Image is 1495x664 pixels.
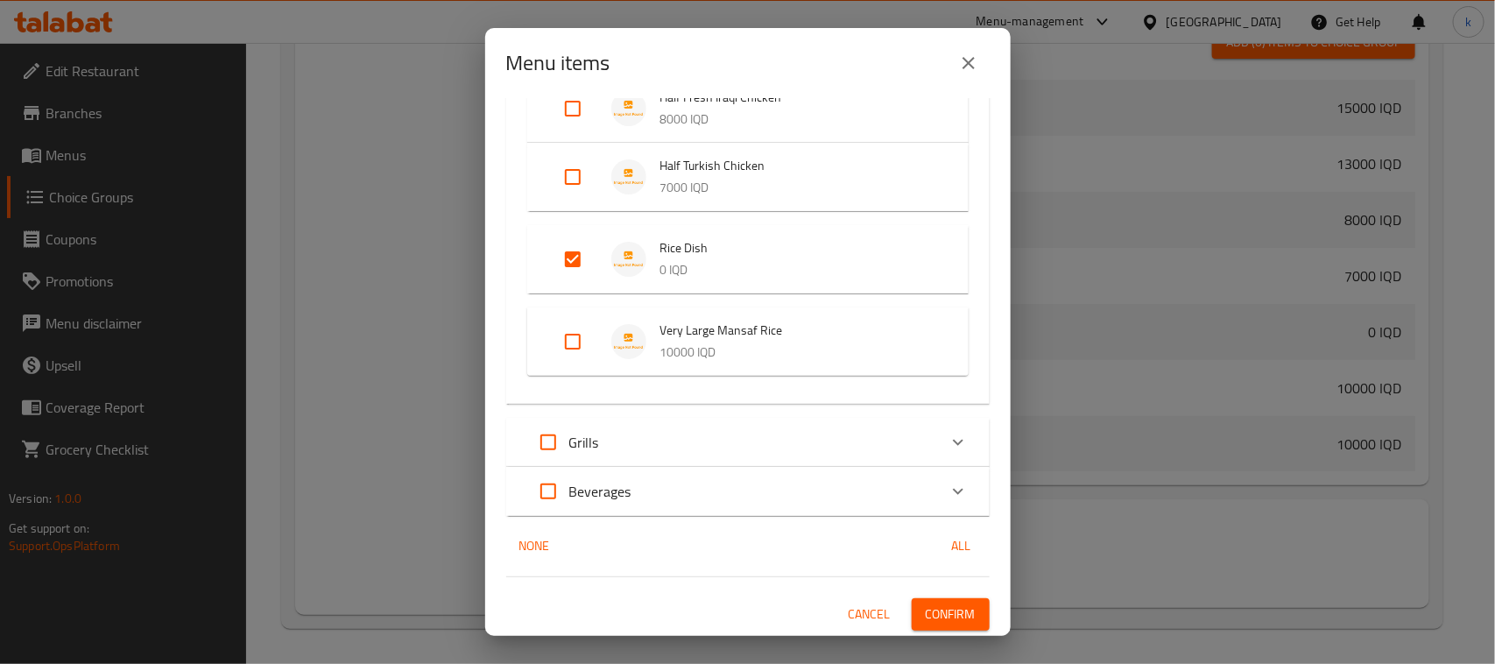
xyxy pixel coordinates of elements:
[934,530,990,562] button: All
[527,143,969,211] div: Expand
[660,155,934,177] span: Half Turkish Chicken
[527,74,969,143] div: Expand
[941,535,983,557] span: All
[611,159,646,194] img: Half Turkish Chicken
[611,242,646,277] img: Rice Dish
[660,237,934,259] span: Rice Dish
[660,109,934,131] p: 8000 IQD
[527,307,969,376] div: Expand
[660,87,934,109] span: Half Fresh Iraqi Chicken
[513,535,555,557] span: None
[849,604,891,625] span: Cancel
[527,225,969,293] div: Expand
[506,418,990,467] div: Expand
[569,432,599,453] p: Grills
[611,91,646,126] img: Half Fresh Iraqi Chicken
[948,42,990,84] button: close
[842,598,898,631] button: Cancel
[569,481,631,502] p: Beverages
[611,324,646,359] img: Very Large Mansaf Rice
[660,259,934,281] p: 0 IQD
[660,342,934,364] p: 10000 IQD
[506,530,562,562] button: None
[912,598,990,631] button: Confirm
[506,467,990,516] div: Expand
[506,49,610,77] h2: Menu items
[660,320,934,342] span: Very Large Mansaf Rice
[926,604,976,625] span: Confirm
[660,177,934,199] p: 7000 IQD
